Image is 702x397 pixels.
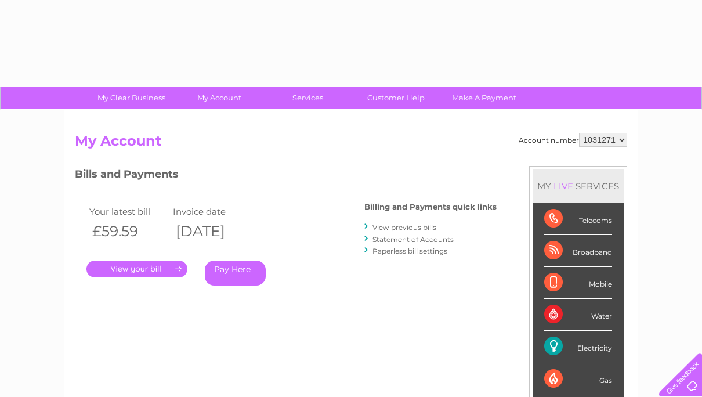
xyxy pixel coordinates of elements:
a: Make A Payment [436,87,532,109]
a: Statement of Accounts [372,235,454,244]
div: Telecoms [544,203,612,235]
div: Mobile [544,267,612,299]
a: My Clear Business [84,87,179,109]
h4: Billing and Payments quick links [364,203,497,211]
th: £59.59 [86,219,170,243]
h2: My Account [75,133,627,155]
a: My Account [172,87,267,109]
a: Customer Help [348,87,444,109]
a: Services [260,87,356,109]
div: Water [544,299,612,331]
div: Electricity [544,331,612,363]
div: LIVE [551,181,576,192]
th: [DATE] [170,219,254,243]
div: Account number [519,133,627,147]
a: Pay Here [205,261,266,286]
a: . [86,261,187,277]
td: Your latest bill [86,204,170,219]
div: Gas [544,363,612,395]
div: Broadband [544,235,612,267]
h3: Bills and Payments [75,166,497,186]
div: MY SERVICES [533,169,624,203]
a: View previous bills [372,223,436,232]
a: Paperless bill settings [372,247,447,255]
td: Invoice date [170,204,254,219]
